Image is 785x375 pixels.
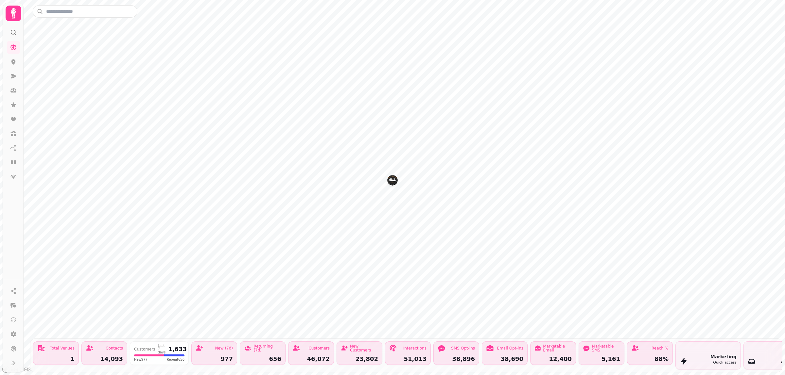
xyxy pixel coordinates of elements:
div: New Customers [350,344,378,352]
div: 1 [37,356,75,362]
div: Contacts [106,346,123,350]
span: Repeat 656 [167,357,184,362]
div: 1,633 [168,346,187,352]
a: Mapbox logo [2,366,31,373]
div: 38,896 [438,356,475,362]
button: MarketingQuick access [675,341,741,369]
div: 38,690 [486,356,523,362]
div: 88% [631,356,669,362]
div: Marketable Email [543,344,572,352]
div: Quick access [710,360,737,366]
div: Customers [308,346,330,350]
div: Returning (7d) [253,344,281,352]
div: 23,802 [341,356,378,362]
button: The Plough [387,175,398,186]
div: Reach % [652,346,669,350]
div: Marketing [710,353,737,360]
div: New (7d) [215,346,233,350]
div: 5,161 [583,356,620,362]
div: SMS Opt-ins [451,346,475,350]
div: Email Opt-ins [497,346,523,350]
div: 46,072 [292,356,330,362]
div: Last 7 days [158,344,166,354]
span: New 977 [134,357,148,362]
div: Interactions [403,346,427,350]
div: 977 [196,356,233,362]
div: 14,093 [86,356,123,362]
div: 12,400 [534,356,572,362]
div: Total Venues [50,346,75,350]
div: Map marker [387,175,398,187]
div: Marketable SMS [592,344,620,352]
div: 51,013 [389,356,427,362]
div: Customers [134,347,155,351]
div: 656 [244,356,281,362]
